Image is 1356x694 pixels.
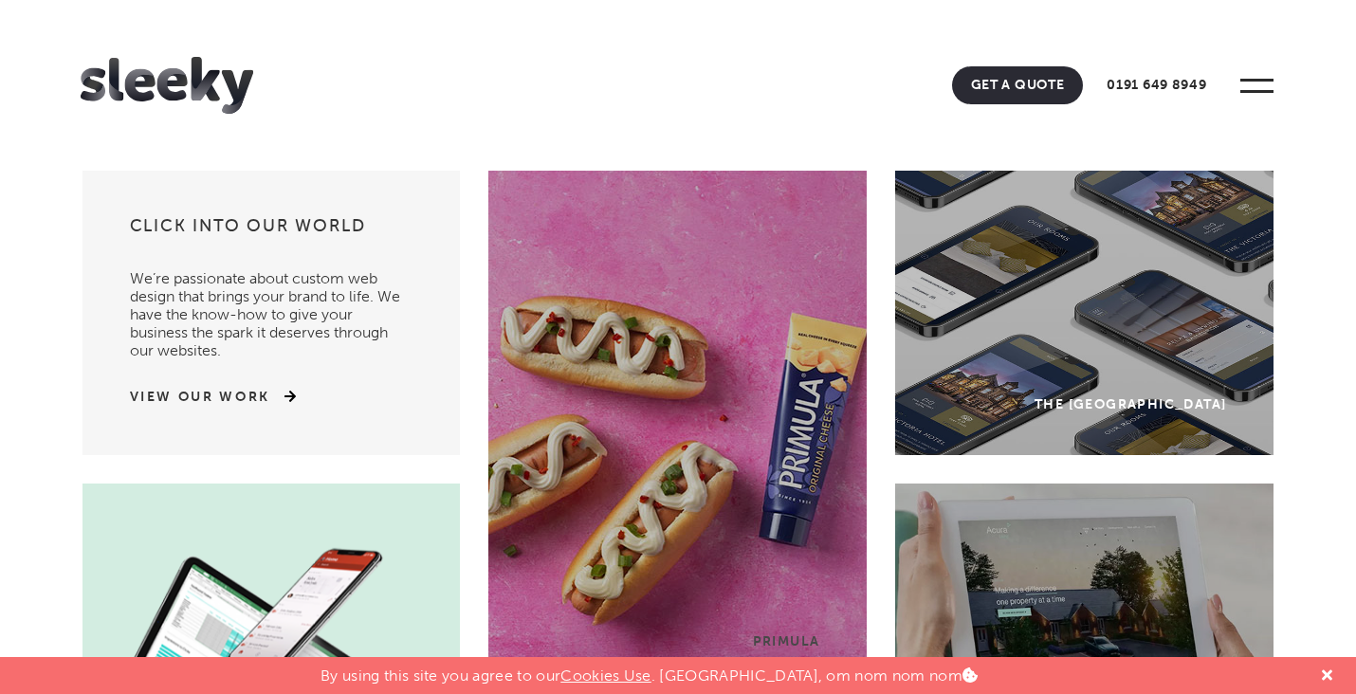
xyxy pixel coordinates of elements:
[130,388,271,407] a: View Our Work
[130,214,413,250] h3: Click into our world
[488,171,867,692] a: Primula
[130,250,413,359] p: We’re passionate about custom web design that brings your brand to life. We have the know-how to ...
[560,667,651,685] a: Cookies Use
[321,657,978,685] p: By using this site you agree to our . [GEOGRAPHIC_DATA], om nom nom nom
[895,171,1274,455] a: The [GEOGRAPHIC_DATA]
[270,390,296,403] img: arrow
[952,66,1084,104] a: Get A Quote
[753,633,820,649] div: Primula
[1035,396,1226,412] div: The [GEOGRAPHIC_DATA]
[81,57,253,114] img: Sleeky Web Design Newcastle
[1088,66,1225,104] a: 0191 649 8949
